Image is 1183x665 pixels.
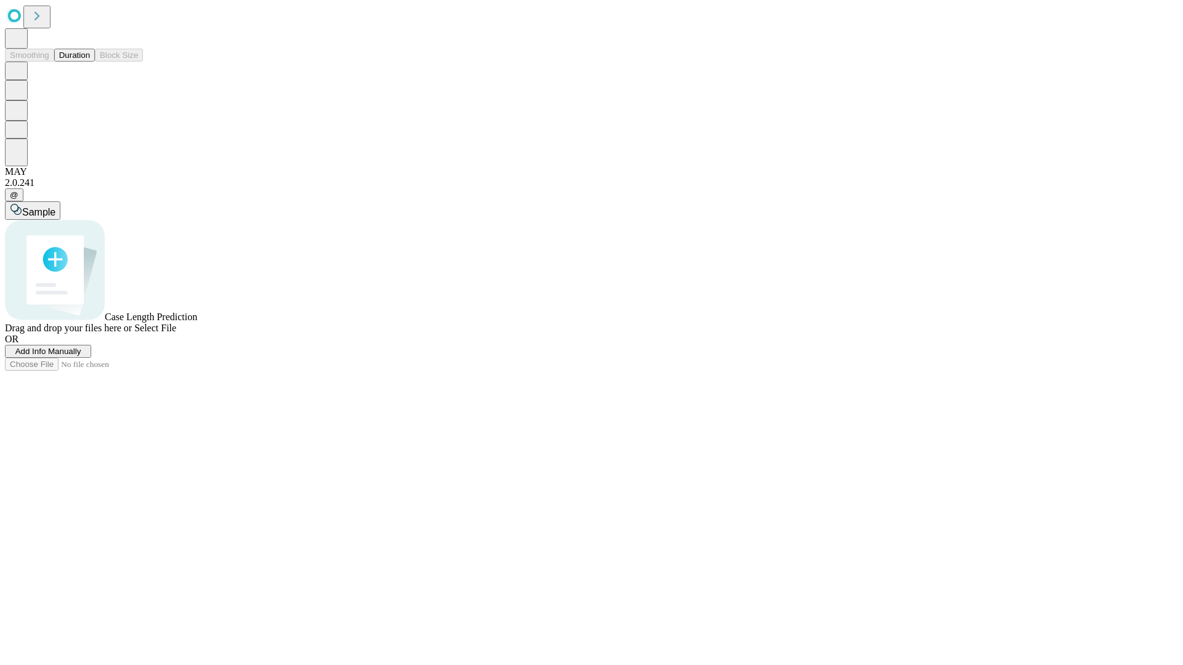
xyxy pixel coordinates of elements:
[5,49,54,62] button: Smoothing
[54,49,95,62] button: Duration
[95,49,143,62] button: Block Size
[5,201,60,220] button: Sample
[10,190,18,199] span: @
[22,207,55,217] span: Sample
[5,334,18,344] span: OR
[105,312,197,322] span: Case Length Prediction
[15,347,81,356] span: Add Info Manually
[134,323,176,333] span: Select File
[5,166,1178,177] div: MAY
[5,323,132,333] span: Drag and drop your files here or
[5,345,91,358] button: Add Info Manually
[5,177,1178,188] div: 2.0.241
[5,188,23,201] button: @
